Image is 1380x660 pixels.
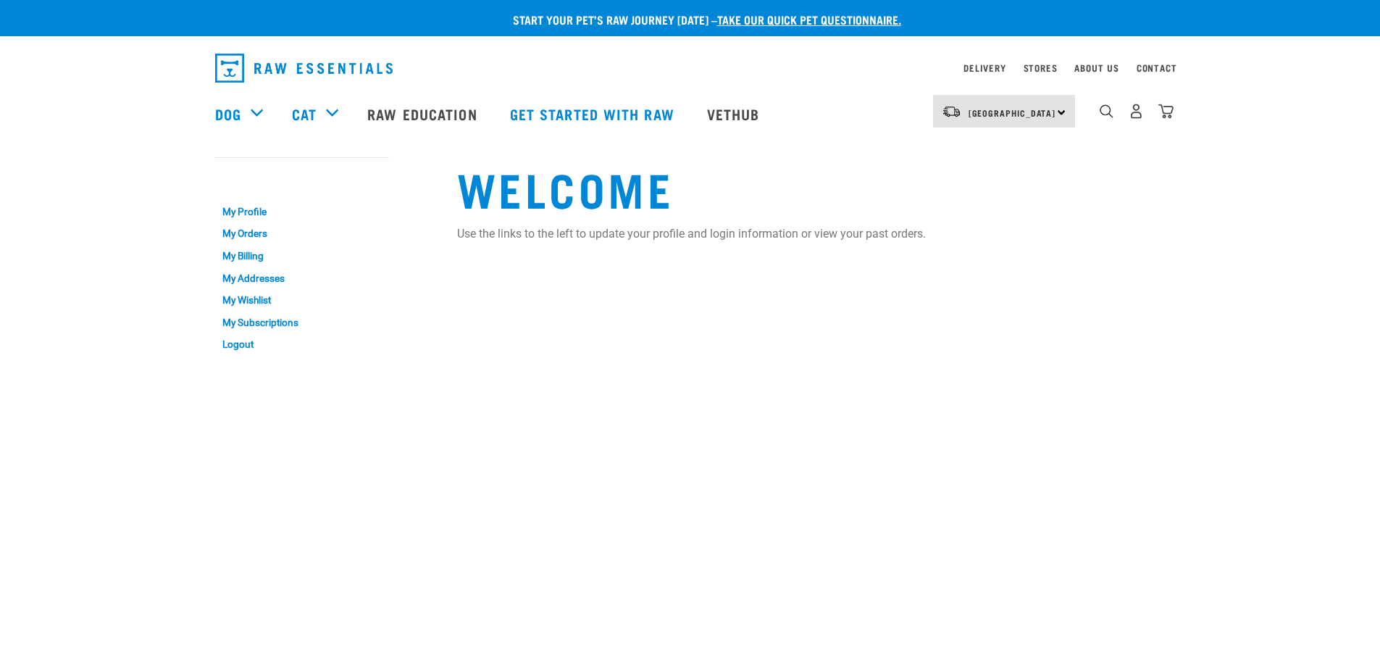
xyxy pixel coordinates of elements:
[495,85,693,143] a: Get started with Raw
[215,267,389,290] a: My Addresses
[215,333,389,356] a: Logout
[693,85,778,143] a: Vethub
[215,223,389,246] a: My Orders
[969,110,1056,115] span: [GEOGRAPHIC_DATA]
[215,54,393,83] img: Raw Essentials Logo
[1158,104,1174,119] img: home-icon@2x.png
[457,225,1166,243] p: Use the links to the left to update your profile and login information or view your past orders.
[215,312,389,334] a: My Subscriptions
[1137,65,1177,70] a: Contact
[1024,65,1058,70] a: Stores
[1074,65,1118,70] a: About Us
[215,172,285,178] a: My Account
[457,162,1166,214] h1: Welcome
[963,65,1005,70] a: Delivery
[1100,104,1113,118] img: home-icon-1@2x.png
[1129,104,1144,119] img: user.png
[215,245,389,267] a: My Billing
[942,105,961,118] img: van-moving.png
[292,103,317,125] a: Cat
[353,85,495,143] a: Raw Education
[215,289,389,312] a: My Wishlist
[717,16,901,22] a: take our quick pet questionnaire.
[215,201,389,223] a: My Profile
[215,103,241,125] a: Dog
[204,48,1177,88] nav: dropdown navigation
